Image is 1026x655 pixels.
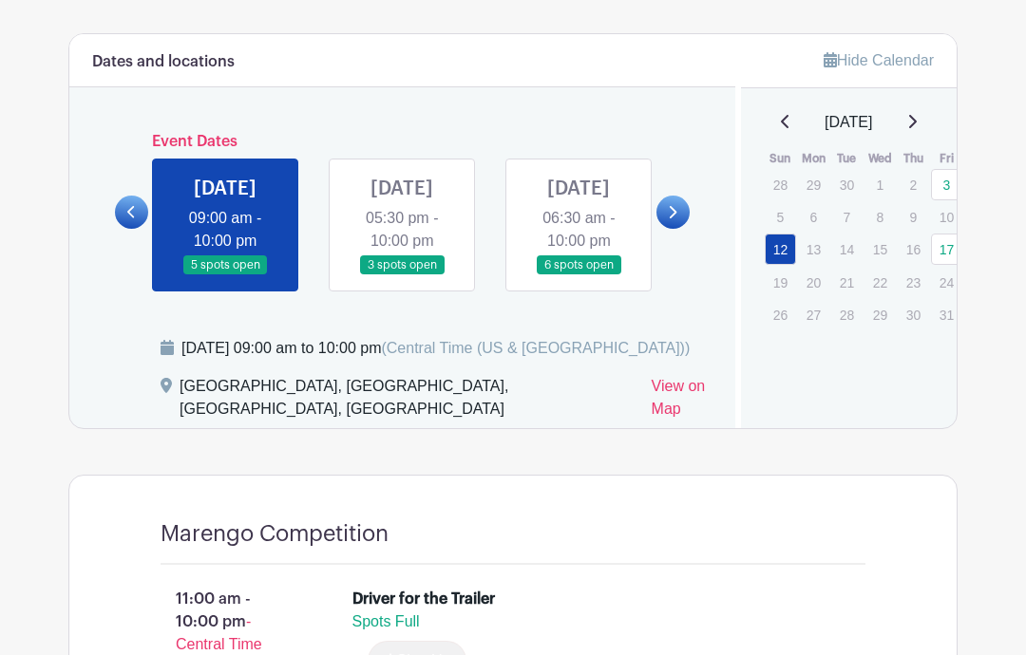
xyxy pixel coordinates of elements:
[92,53,235,71] h6: Dates and locations
[931,268,962,297] p: 24
[864,234,896,264] p: 15
[898,268,929,297] p: 23
[864,149,897,168] th: Wed
[352,588,495,610] div: Driver for the Trailer
[831,170,863,199] p: 30
[764,149,797,168] th: Sun
[898,234,929,264] p: 16
[831,202,863,232] p: 7
[352,613,420,629] span: Spots Full
[931,300,962,329] p: 31
[765,234,796,265] a: 12
[897,149,930,168] th: Thu
[798,202,829,232] p: 6
[931,169,962,200] a: 3
[765,300,796,329] p: 26
[180,375,636,428] div: [GEOGRAPHIC_DATA], [GEOGRAPHIC_DATA], [GEOGRAPHIC_DATA], [GEOGRAPHIC_DATA]
[931,234,962,265] a: 17
[831,268,863,297] p: 21
[864,300,896,329] p: 29
[831,234,863,264] p: 14
[381,340,690,356] span: (Central Time (US & [GEOGRAPHIC_DATA]))
[161,521,389,548] h4: Marengo Competition
[798,300,829,329] p: 27
[898,300,929,329] p: 30
[824,52,934,68] a: Hide Calendar
[797,149,830,168] th: Mon
[930,149,963,168] th: Fri
[898,202,929,232] p: 9
[798,234,829,264] p: 13
[830,149,864,168] th: Tue
[148,133,656,151] h6: Event Dates
[864,170,896,199] p: 1
[765,202,796,232] p: 5
[765,268,796,297] p: 19
[864,202,896,232] p: 8
[798,170,829,199] p: 29
[798,268,829,297] p: 20
[765,170,796,199] p: 28
[931,202,962,232] p: 10
[898,170,929,199] p: 2
[864,268,896,297] p: 22
[825,111,872,134] span: [DATE]
[652,375,712,428] a: View on Map
[181,337,690,360] div: [DATE] 09:00 am to 10:00 pm
[831,300,863,329] p: 28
